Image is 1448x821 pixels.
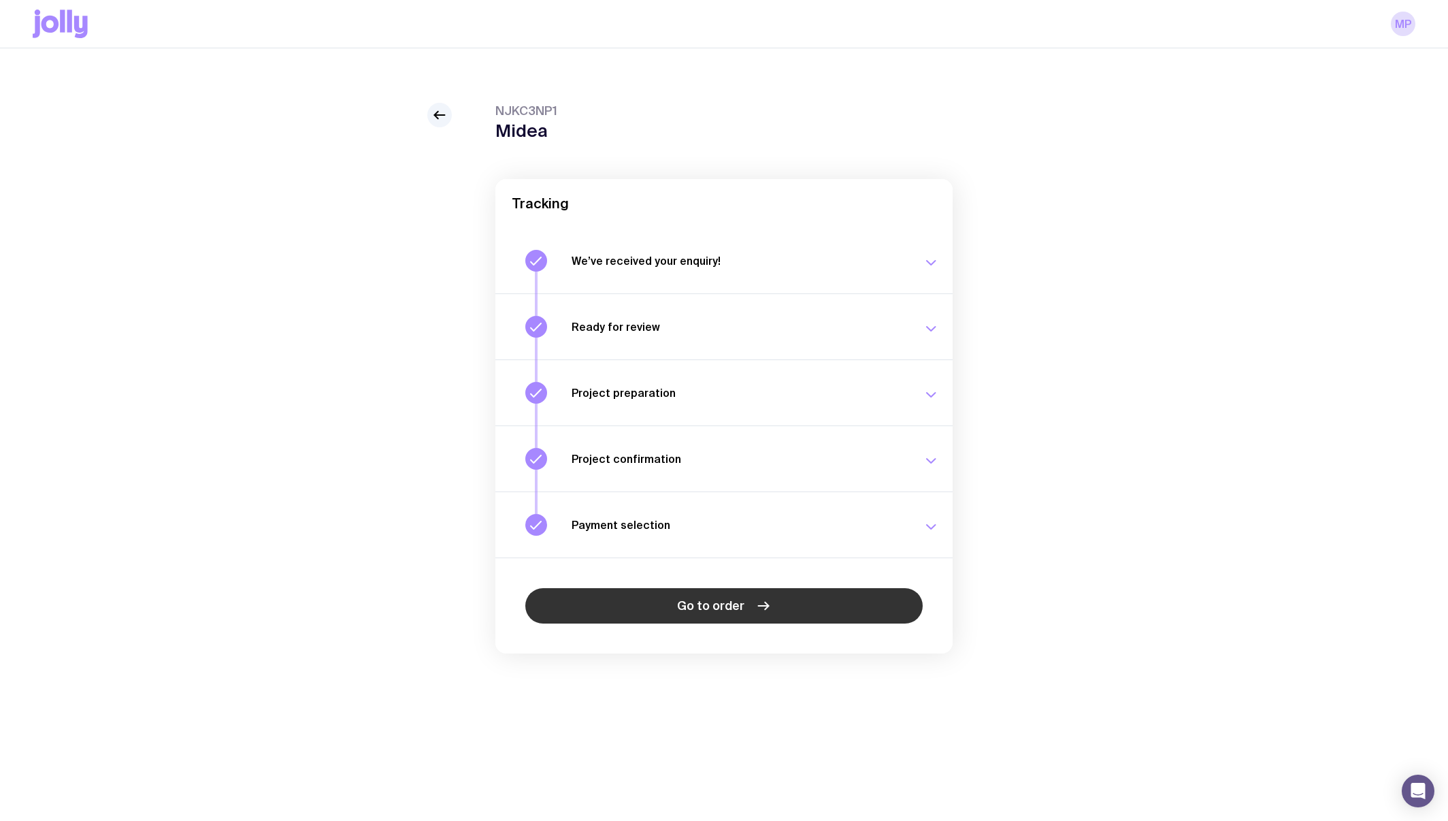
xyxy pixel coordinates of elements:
span: NJKC3NP1 [495,103,557,119]
h1: Midea [495,120,557,141]
button: Project preparation [495,359,953,425]
h3: Project preparation [572,386,906,400]
a: MP [1391,12,1415,36]
button: We’ve received your enquiry! [495,228,953,293]
button: Ready for review [495,293,953,359]
span: Go to order [677,598,744,614]
h2: Tracking [512,195,936,212]
button: Payment selection [495,492,953,558]
a: Go to order [525,588,923,624]
h3: Ready for review [572,320,906,334]
h3: We’ve received your enquiry! [572,254,906,268]
h3: Project confirmation [572,452,906,466]
button: Project confirmation [495,425,953,492]
h3: Payment selection [572,518,906,532]
div: Open Intercom Messenger [1402,775,1434,807]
